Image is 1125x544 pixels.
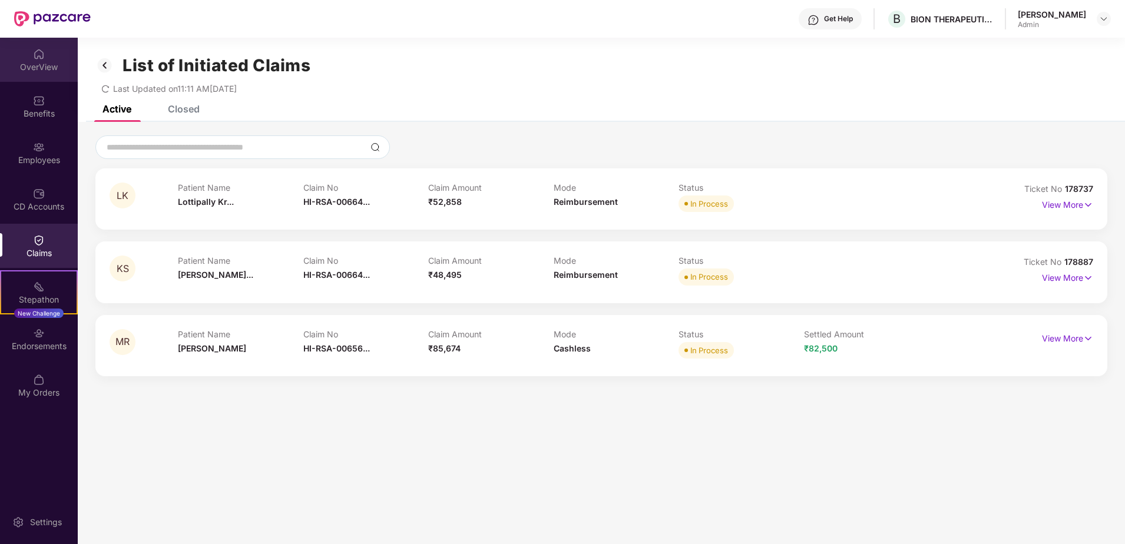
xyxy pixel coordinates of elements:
span: ₹52,858 [428,197,462,207]
span: Ticket No [1024,257,1064,267]
img: svg+xml;base64,PHN2ZyB4bWxucz0iaHR0cDovL3d3dy53My5vcmcvMjAwMC9zdmciIHdpZHRoPSIyMSIgaGVpZ2h0PSIyMC... [33,281,45,293]
img: svg+xml;base64,PHN2ZyB4bWxucz0iaHR0cDovL3d3dy53My5vcmcvMjAwMC9zdmciIHdpZHRoPSIxNyIgaGVpZ2h0PSIxNy... [1083,271,1093,284]
img: New Pazcare Logo [14,11,91,26]
div: Closed [168,103,200,115]
span: [PERSON_NAME]... [178,270,253,280]
div: [PERSON_NAME] [1018,9,1086,20]
span: redo [101,84,110,94]
p: View More [1042,268,1093,284]
span: ₹85,674 [428,343,461,353]
p: Claim Amount [428,256,554,266]
span: [PERSON_NAME] [178,343,246,353]
div: In Process [690,344,728,356]
img: svg+xml;base64,PHN2ZyB3aWR0aD0iMzIiIGhlaWdodD0iMzIiIHZpZXdCb3g9IjAgMCAzMiAzMiIgZmlsbD0ibm9uZSIgeG... [95,55,114,75]
span: HI-RSA-00664... [303,197,370,207]
span: Reimbursement [554,270,618,280]
img: svg+xml;base64,PHN2ZyBpZD0iTXlfT3JkZXJzIiBkYXRhLW5hbWU9Ik15IE9yZGVycyIgeG1sbnM9Imh0dHA6Ly93d3cudz... [33,374,45,386]
span: Ticket No [1024,184,1065,194]
img: svg+xml;base64,PHN2ZyBpZD0iRW5kb3JzZW1lbnRzIiB4bWxucz0iaHR0cDovL3d3dy53My5vcmcvMjAwMC9zdmciIHdpZH... [33,327,45,339]
span: Lottipally Kr... [178,197,234,207]
p: Claim No [303,256,429,266]
img: svg+xml;base64,PHN2ZyBpZD0iRHJvcGRvd24tMzJ4MzIiIHhtbG5zPSJodHRwOi8vd3d3LnczLm9yZy8yMDAwL3N2ZyIgd2... [1099,14,1109,24]
span: Reimbursement [554,197,618,207]
p: Patient Name [178,329,303,339]
p: Status [679,256,804,266]
div: Active [102,103,131,115]
p: View More [1042,195,1093,211]
div: Admin [1018,20,1086,29]
div: BION THERAPEUTICS ([GEOGRAPHIC_DATA]) PRIVATE LIMITED [911,14,993,25]
img: svg+xml;base64,PHN2ZyBpZD0iU2VhcmNoLTMyeDMyIiB4bWxucz0iaHR0cDovL3d3dy53My5vcmcvMjAwMC9zdmciIHdpZH... [370,142,380,152]
p: Patient Name [178,256,303,266]
p: Claim No [303,329,429,339]
img: svg+xml;base64,PHN2ZyBpZD0iRW1wbG95ZWVzIiB4bWxucz0iaHR0cDovL3d3dy53My5vcmcvMjAwMC9zdmciIHdpZHRoPS... [33,141,45,153]
img: svg+xml;base64,PHN2ZyBpZD0iQ0RfQWNjb3VudHMiIGRhdGEtbmFtZT0iQ0QgQWNjb3VudHMiIHhtbG5zPSJodHRwOi8vd3... [33,188,45,200]
p: Status [679,183,804,193]
span: Last Updated on 11:11 AM[DATE] [113,84,237,94]
span: Cashless [554,343,591,353]
img: svg+xml;base64,PHN2ZyB4bWxucz0iaHR0cDovL3d3dy53My5vcmcvMjAwMC9zdmciIHdpZHRoPSIxNyIgaGVpZ2h0PSIxNy... [1083,198,1093,211]
img: svg+xml;base64,PHN2ZyBpZD0iU2V0dGluZy0yMHgyMCIgeG1sbnM9Imh0dHA6Ly93d3cudzMub3JnLzIwMDAvc3ZnIiB3aW... [12,516,24,528]
span: ₹48,495 [428,270,462,280]
div: Get Help [824,14,853,24]
img: svg+xml;base64,PHN2ZyB4bWxucz0iaHR0cDovL3d3dy53My5vcmcvMjAwMC9zdmciIHdpZHRoPSIxNyIgaGVpZ2h0PSIxNy... [1083,332,1093,345]
h1: List of Initiated Claims [123,55,310,75]
img: svg+xml;base64,PHN2ZyBpZD0iQmVuZWZpdHMiIHhtbG5zPSJodHRwOi8vd3d3LnczLm9yZy8yMDAwL3N2ZyIgd2lkdGg9Ij... [33,95,45,107]
p: Mode [554,183,679,193]
img: svg+xml;base64,PHN2ZyBpZD0iSGVscC0zMngzMiIgeG1sbnM9Imh0dHA6Ly93d3cudzMub3JnLzIwMDAvc3ZnIiB3aWR0aD... [808,14,819,26]
div: Stepathon [1,294,77,306]
img: svg+xml;base64,PHN2ZyBpZD0iQ2xhaW0iIHhtbG5zPSJodHRwOi8vd3d3LnczLm9yZy8yMDAwL3N2ZyIgd2lkdGg9IjIwIi... [33,234,45,246]
div: In Process [690,271,728,283]
p: Mode [554,256,679,266]
div: New Challenge [14,309,64,318]
span: HI-RSA-00656... [303,343,370,353]
div: Settings [27,516,65,528]
p: Claim Amount [428,183,554,193]
p: Claim Amount [428,329,554,339]
span: HI-RSA-00664... [303,270,370,280]
p: Patient Name [178,183,303,193]
p: Settled Amount [804,329,929,339]
p: Mode [554,329,679,339]
span: MR [115,337,130,347]
p: Status [679,329,804,339]
span: KS [117,264,129,274]
span: LK [117,191,128,201]
span: ₹82,500 [804,343,838,353]
img: svg+xml;base64,PHN2ZyBpZD0iSG9tZSIgeG1sbnM9Imh0dHA6Ly93d3cudzMub3JnLzIwMDAvc3ZnIiB3aWR0aD0iMjAiIG... [33,48,45,60]
p: Claim No [303,183,429,193]
p: View More [1042,329,1093,345]
span: B [893,12,901,26]
span: 178737 [1065,184,1093,194]
div: In Process [690,198,728,210]
span: 178887 [1064,257,1093,267]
